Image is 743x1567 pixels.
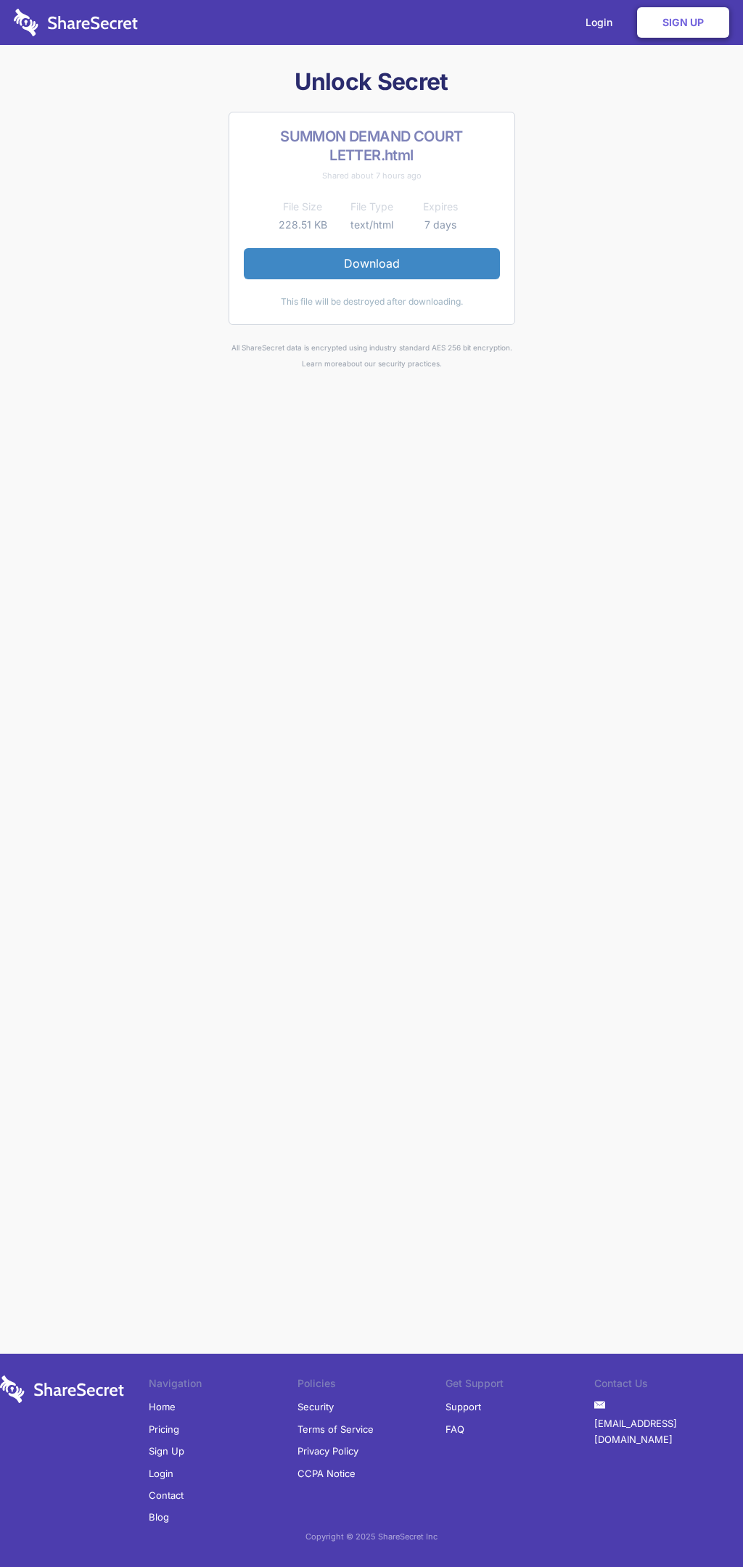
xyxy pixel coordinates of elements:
[446,1375,594,1396] li: Get Support
[244,127,500,165] h2: SUMMON DEMAND COURT LETTER.html
[297,1396,334,1418] a: Security
[149,1440,184,1462] a: Sign Up
[337,216,406,234] td: text/html
[244,168,500,184] div: Shared about 7 hours ago
[149,1375,297,1396] li: Navigation
[406,198,475,215] th: Expires
[268,216,337,234] td: 228.51 KB
[244,248,500,279] a: Download
[302,359,342,368] a: Learn more
[14,9,138,36] img: logo-wordmark-white-trans-d4663122ce5f474addd5e946df7df03e33cb6a1c49d2221995e7729f52c070b2.svg
[149,1484,184,1506] a: Contact
[297,1440,358,1462] a: Privacy Policy
[149,1463,173,1484] a: Login
[244,294,500,310] div: This file will be destroyed after downloading.
[337,198,406,215] th: File Type
[637,7,729,38] a: Sign Up
[406,216,475,234] td: 7 days
[297,1463,356,1484] a: CCPA Notice
[297,1418,374,1440] a: Terms of Service
[149,1396,176,1418] a: Home
[297,1375,446,1396] li: Policies
[268,198,337,215] th: File Size
[446,1396,481,1418] a: Support
[446,1418,464,1440] a: FAQ
[149,1506,169,1528] a: Blog
[594,1375,743,1396] li: Contact Us
[594,1412,743,1451] a: [EMAIL_ADDRESS][DOMAIN_NAME]
[149,1418,179,1440] a: Pricing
